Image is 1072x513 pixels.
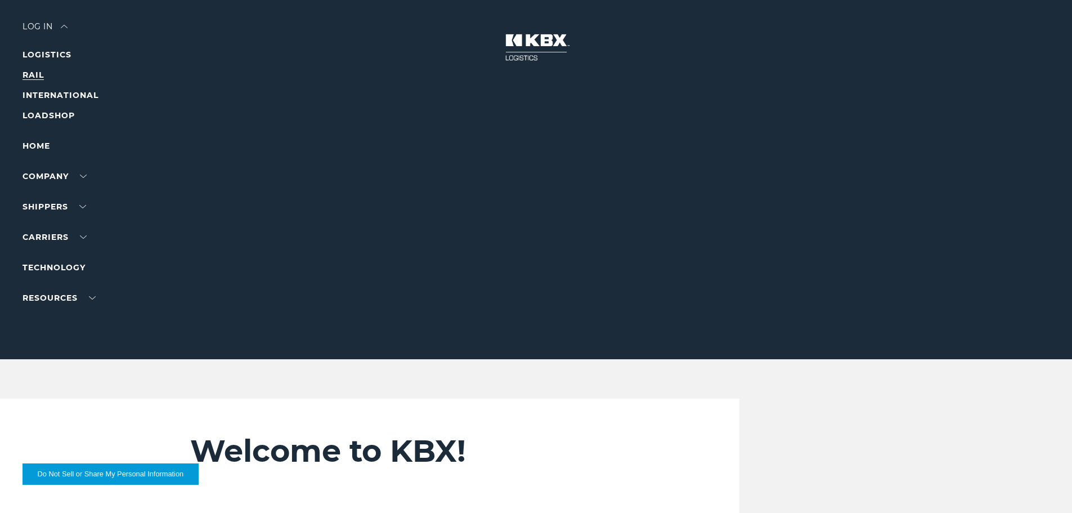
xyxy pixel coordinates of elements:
[23,232,87,242] a: Carriers
[23,141,50,151] a: Home
[23,171,87,181] a: Company
[190,432,672,470] h2: Welcome to KBX!
[23,110,75,121] a: LOADSHOP
[23,463,199,485] button: Do Not Sell or Share My Personal Information
[23,293,96,303] a: RESOURCES
[23,50,71,60] a: LOGISTICS
[23,262,86,273] a: Technology
[23,90,98,100] a: INTERNATIONAL
[23,70,44,80] a: RAIL
[23,202,86,212] a: SHIPPERS
[494,23,578,72] img: kbx logo
[23,23,68,39] div: Log in
[61,25,68,28] img: arrow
